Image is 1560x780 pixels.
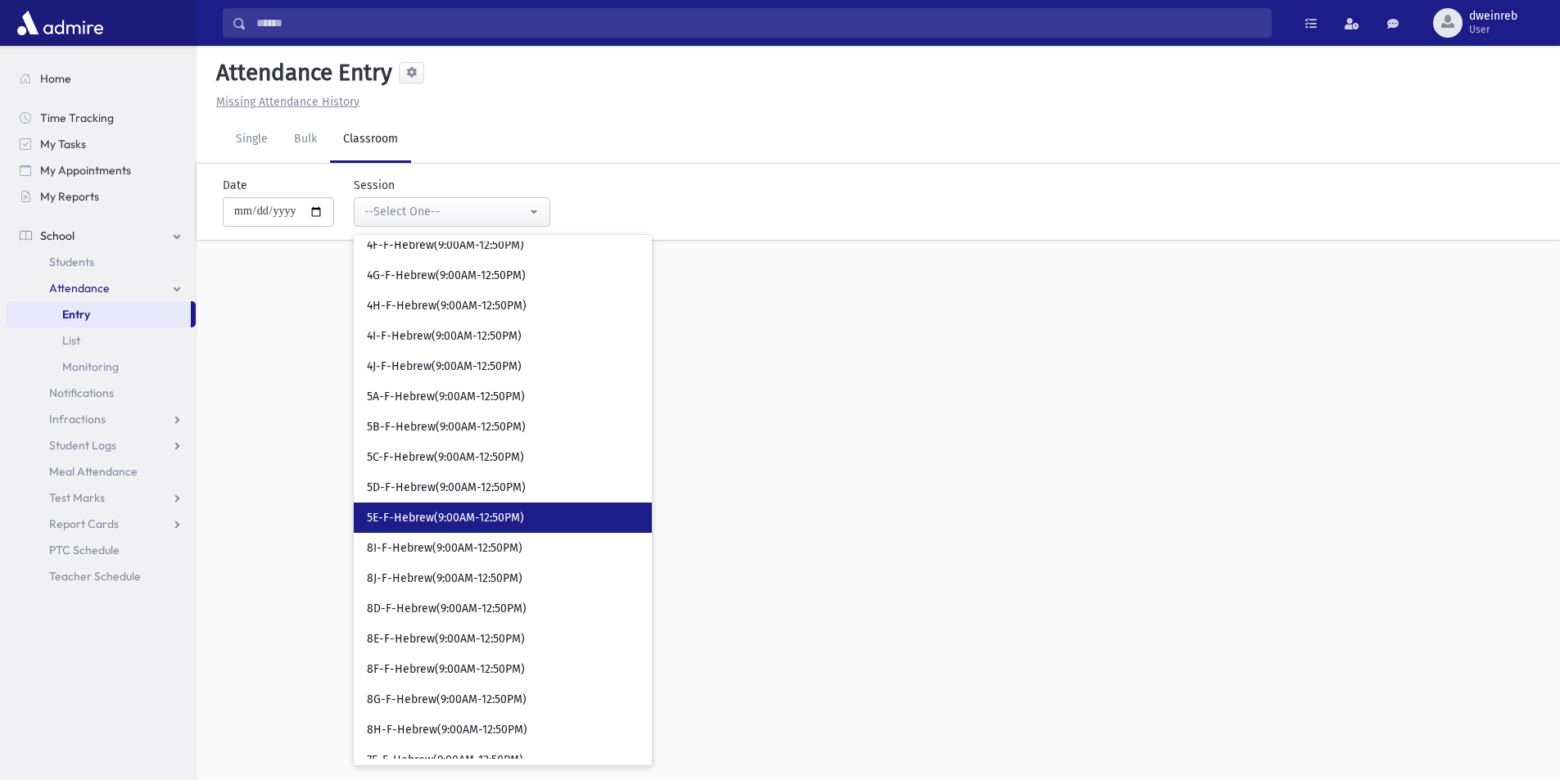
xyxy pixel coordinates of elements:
[367,570,522,587] span: 8J-F-Hebrew(9:00AM-12:50PM)
[7,223,196,249] a: School
[62,333,80,348] span: List
[40,137,86,151] span: My Tasks
[7,183,196,210] a: My Reports
[367,601,527,617] span: 8D-F-Hebrew(9:00AM-12:50PM)
[40,228,75,243] span: School
[281,117,330,163] a: Bulk
[7,511,196,537] a: Report Cards
[49,543,120,557] span: PTC Schedule
[7,249,196,275] a: Students
[49,385,114,400] span: Notifications
[367,328,522,345] span: 4I-F-Hebrew(9:00AM-12:50PM)
[7,65,196,92] a: Home
[367,449,524,466] span: 5C-F-Hebrew(9:00AM-12:50PM)
[367,752,523,769] span: 7E-F-Hebrew(9:00AM-12:50PM)
[367,540,522,557] span: 8I-F-Hebrew(9:00AM-12:50PM)
[7,157,196,183] a: My Appointments
[40,110,114,125] span: Time Tracking
[216,95,359,109] u: Missing Attendance History
[40,163,131,178] span: My Appointments
[7,537,196,563] a: PTC Schedule
[367,237,524,254] span: 4F-F-Hebrew(9:00AM-12:50PM)
[7,563,196,589] a: Teacher Schedule
[367,510,524,526] span: 5E-F-Hebrew(9:00AM-12:50PM)
[367,358,522,375] span: 4J-F-Hebrew(9:00AM-12:50PM)
[7,301,191,327] a: Entry
[367,389,525,405] span: 5A-F-Hebrew(9:00AM-12:50PM)
[364,203,527,220] div: --Select One--
[210,59,392,87] h5: Attendance Entry
[49,255,94,269] span: Students
[7,432,196,458] a: Student Logs
[7,354,196,380] a: Monitoring
[354,197,550,227] button: --Select One--
[13,7,107,39] img: AdmirePro
[49,490,105,505] span: Test Marks
[246,8,1271,38] input: Search
[367,661,525,678] span: 8F-F-Hebrew(9:00AM-12:50PM)
[354,177,395,194] label: Session
[7,458,196,485] a: Meal Attendance
[367,268,526,284] span: 4G-F-Hebrew(9:00AM-12:50PM)
[1469,10,1517,23] span: dweinreb
[7,131,196,157] a: My Tasks
[49,569,141,584] span: Teacher Schedule
[367,722,527,738] span: 8H-F-Hebrew(9:00AM-12:50PM)
[7,327,196,354] a: List
[49,516,119,531] span: Report Cards
[330,117,411,163] a: Classroom
[367,419,526,435] span: 5B-F-Hebrew(9:00AM-12:50PM)
[367,480,526,496] span: 5D-F-Hebrew(9:00AM-12:50PM)
[62,359,119,374] span: Monitoring
[40,189,99,204] span: My Reports
[7,275,196,301] a: Attendance
[7,380,196,406] a: Notifications
[7,485,196,511] a: Test Marks
[210,95,359,109] a: Missing Attendance History
[62,307,90,322] span: Entry
[223,177,247,194] label: Date
[40,71,71,86] span: Home
[49,281,110,295] span: Attendance
[367,298,527,314] span: 4H-F-Hebrew(9:00AM-12:50PM)
[223,117,281,163] a: Single
[7,105,196,131] a: Time Tracking
[7,406,196,432] a: Infractions
[49,438,116,453] span: Student Logs
[367,692,527,708] span: 8G-F-Hebrew(9:00AM-12:50PM)
[367,631,525,647] span: 8E-F-Hebrew(9:00AM-12:50PM)
[49,412,106,426] span: Infractions
[49,464,138,479] span: Meal Attendance
[1469,23,1517,36] span: User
